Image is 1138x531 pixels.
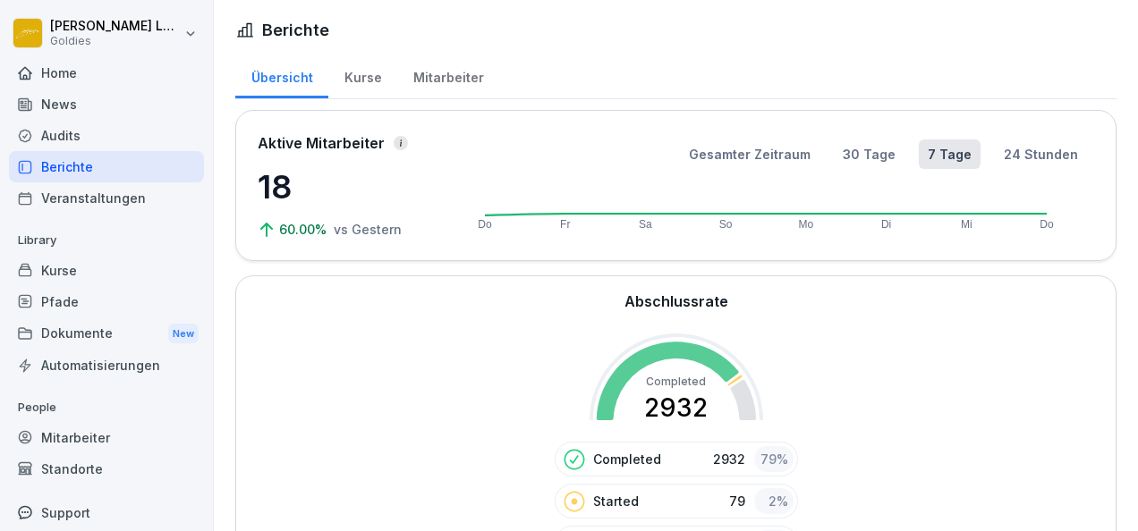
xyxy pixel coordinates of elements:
[334,220,402,239] p: vs Gestern
[834,139,904,169] button: 30 Tage
[713,450,745,468] p: 2932
[9,422,204,453] a: Mitarbeiter
[235,53,328,98] a: Übersicht
[168,324,199,344] div: New
[9,317,204,350] a: DokumenteNew
[478,218,492,231] text: Do
[9,393,204,422] p: People
[680,139,820,169] button: Gesamter Zeitraum
[560,218,570,231] text: Fr
[719,218,733,231] text: So
[9,453,204,485] a: Standorte
[262,18,329,42] h1: Berichte
[961,218,972,231] text: Mi
[328,53,397,98] a: Kurse
[279,220,330,239] p: 60.00%
[754,446,794,472] div: 79 %
[624,291,728,312] h2: Abschlussrate
[9,226,204,255] p: Library
[639,218,652,231] text: Sa
[9,255,204,286] a: Kurse
[754,488,794,514] div: 2 %
[1040,218,1055,231] text: Do
[593,450,661,468] p: Completed
[9,286,204,317] a: Pfade
[9,120,204,151] a: Audits
[919,139,981,169] button: 7 Tage
[729,492,745,510] p: 79
[9,317,204,350] div: Dokumente
[50,35,181,47] p: Goldies
[258,163,437,211] p: 18
[50,19,181,34] p: [PERSON_NAME] Loska
[593,492,639,510] p: Started
[799,218,814,231] text: Mo
[881,218,891,231] text: Di
[9,57,204,88] a: Home
[397,53,499,98] a: Mitarbeiter
[995,139,1087,169] button: 24 Stunden
[9,182,204,214] a: Veranstaltungen
[9,497,204,528] div: Support
[9,88,204,120] a: News
[9,350,204,381] a: Automatisierungen
[9,151,204,182] a: Berichte
[258,132,385,154] p: Aktive Mitarbeiter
